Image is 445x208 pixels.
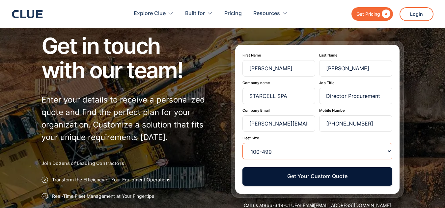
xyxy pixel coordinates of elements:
[242,88,316,104] input: US Contractor Inc.
[242,136,392,140] label: Fleet Size
[224,3,242,24] a: Pricing
[134,3,166,24] div: Explore Clue
[52,176,170,183] p: Transform the Efficiency of Your Equipment Operations
[185,3,213,24] div: Built for
[356,10,380,18] div: Get Pricing
[253,3,288,24] div: Resources
[242,115,316,132] input: benholt@usa.com
[351,7,393,21] a: Get Pricing
[42,176,48,183] img: Approval checkmark icon
[242,108,316,113] label: Company Email
[185,3,205,24] div: Built for
[319,88,392,104] input: CEO
[319,108,392,113] label: Mobile Number
[42,34,214,82] h1: Get in touch with our team!
[253,3,280,24] div: Resources
[134,3,174,24] div: Explore Clue
[42,94,214,144] p: Enter your details to receive a personalized quote and find the perfect plan for your organizatio...
[380,10,390,18] div: 
[42,160,214,167] h2: Join Dozens of Leading Contractors
[242,53,316,58] label: First Name
[319,60,392,77] input: Holt
[42,193,48,199] img: Approval checkmark icon
[319,115,392,132] input: (123)-456-7890
[319,53,392,58] label: Last Name
[242,167,392,185] button: Get Your Custom Quote
[242,60,316,77] input: Ben
[314,202,391,208] a: [EMAIL_ADDRESS][DOMAIN_NAME]
[400,7,433,21] a: Login
[242,81,316,85] label: Company name
[264,202,297,208] a: 866-349-CLUE
[319,81,392,85] label: Job Title
[52,193,154,199] p: Real-Time Fleet Management at Your Fingertips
